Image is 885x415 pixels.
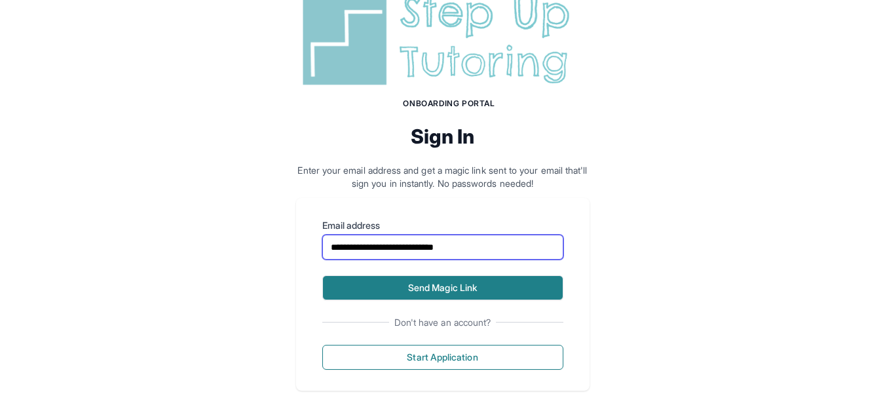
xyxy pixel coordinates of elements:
button: Start Application [322,345,563,370]
p: Enter your email address and get a magic link sent to your email that'll sign you in instantly. N... [296,164,590,190]
span: Don't have an account? [389,316,497,329]
h2: Sign In [296,125,590,148]
button: Send Magic Link [322,275,563,300]
h1: Onboarding Portal [309,98,590,109]
label: Email address [322,219,563,232]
